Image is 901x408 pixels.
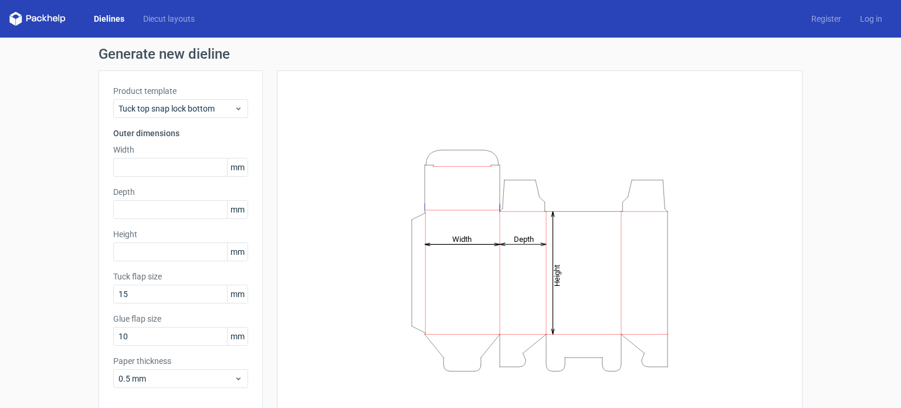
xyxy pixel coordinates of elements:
[802,13,851,25] a: Register
[84,13,134,25] a: Dielines
[227,243,248,261] span: mm
[134,13,204,25] a: Diecut layouts
[118,103,234,114] span: Tuck top snap lock bottom
[113,313,248,325] label: Glue flap size
[118,373,234,385] span: 0.5 mm
[553,264,561,286] tspan: Height
[227,159,248,176] span: mm
[113,228,248,240] label: Height
[99,47,802,61] h1: Generate new dieline
[227,285,248,303] span: mm
[851,13,892,25] a: Log in
[113,271,248,282] label: Tuck flap size
[113,85,248,97] label: Product template
[514,234,534,243] tspan: Depth
[227,201,248,218] span: mm
[113,127,248,139] h3: Outer dimensions
[452,234,472,243] tspan: Width
[227,328,248,345] span: mm
[113,355,248,367] label: Paper thickness
[113,186,248,198] label: Depth
[113,144,248,156] label: Width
